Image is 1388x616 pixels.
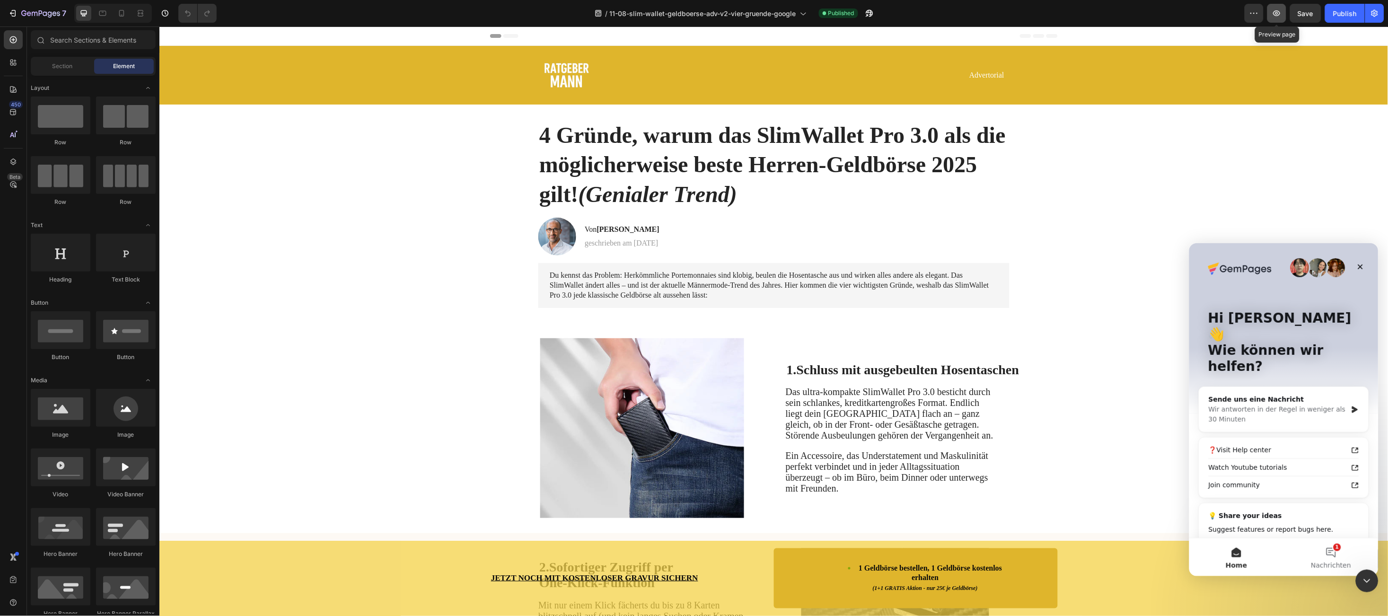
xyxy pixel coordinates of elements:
span: Save [1298,9,1314,18]
span: Text [31,221,43,229]
span: Layout [31,84,49,92]
img: gempages_478194744829150458-459bbf13-ca93-4036-80bd-be4902341fbd.png [383,25,430,72]
div: Button [96,353,156,361]
div: 450 [9,101,23,108]
span: Ein Accessoire, das Understatement und Maskulinität perfekt verbindet und in jeder Alltagssituati... [626,424,829,466]
button: Publish [1325,4,1365,23]
u: JETZT NOCH MIT KOSTENLOSER GRAVUR SICHERN [332,547,539,556]
span: 11-08-slim-wallet-geldboerse-adv-v2-vier-gruende-google [609,9,796,18]
span: Section [53,62,73,70]
iframe: Intercom live chat [1356,570,1379,592]
div: Button [31,353,90,361]
span: Toggle open [141,373,156,388]
div: Video Banner [96,490,156,499]
iframe: Intercom live chat [1189,243,1379,576]
strong: 1 Geldbörse bestellen, 1 Geldbörse kostenlos erhalten [699,537,843,555]
div: Image [96,431,156,439]
a: JETZT NOCH MIT KOSTENLOSER GRAVUR SICHERN [332,547,539,555]
div: Heading [31,275,90,284]
div: Row [96,198,156,206]
strong: Schluss mit ausgebeulten Hosentaschen [637,336,860,351]
p: geschrieben am [DATE] [425,212,500,222]
a: 1 Geldbörse bestellen, 1 Geldbörse kostenlos erhalten(1+1 GRATIS Aktion - nur 25€ je Geldbörse) [615,522,898,582]
span: Toggle open [141,218,156,233]
strong: [PERSON_NAME] [438,199,500,207]
span: Published [828,9,854,18]
p: Advertorial [810,44,845,54]
span: Das ultra-kompakte SlimWallet Pro 3.0 besticht durch sein schlankes, kreditkartengroßes Format. E... [626,360,834,414]
span: Media [31,376,47,385]
div: Undo/Redo [178,4,217,23]
strong: (Genialer Trend) [419,155,578,180]
div: Row [31,198,90,206]
div: Beta [7,173,23,181]
div: Row [96,138,156,147]
div: Hero Banner [96,550,156,558]
p: 7 [62,8,66,19]
button: 7 [4,4,70,23]
h2: Von [424,197,501,209]
strong: (1+1 GRATIS Aktion - nur 25€ je Geldbörse) [713,558,818,565]
button: Save [1290,4,1321,23]
img: gempages_478194744829150458-49ebdd22-1f72-438b-a1bb-748581738e57.webp [369,312,597,492]
strong: 4 Gründe, warum das SlimWallet Pro 3.0 als die möglicherweise beste Herren-Geldbörse 2025 gilt! [380,96,846,180]
span: Toggle open [141,295,156,310]
input: Search Sections & Elements [31,30,156,49]
span: Toggle open [141,80,156,96]
h2: 1. [626,334,861,352]
img: gempages_478194744829150458-99bec056-32d9-470c-af0a-1d648613eda9.png [379,191,417,229]
p: Du kennst das Problem: Herkömmliche Portemonnaies sind klobig, beulen die Hosentasche aus und wir... [390,244,839,273]
div: Image [31,431,90,439]
div: Publish [1333,9,1357,18]
span: Element [113,62,135,70]
div: Video [31,490,90,499]
span: / [605,9,607,18]
div: Text Block [96,275,156,284]
span: Button [31,299,48,307]
div: Row [31,138,90,147]
div: Hero Banner [31,550,90,558]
